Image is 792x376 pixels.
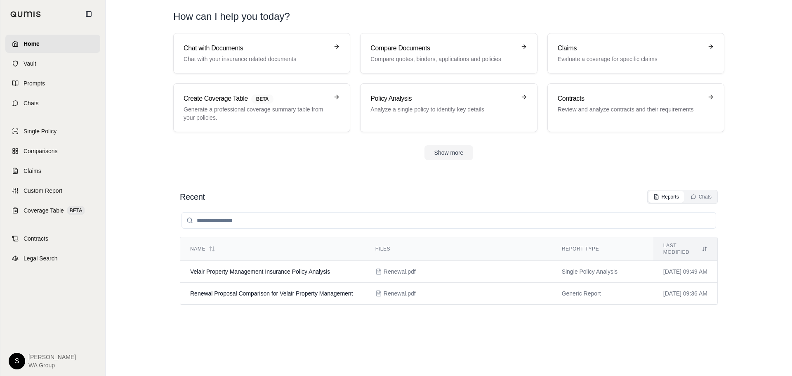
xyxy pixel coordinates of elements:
[184,43,328,53] h3: Chat with Documents
[24,254,58,262] span: Legal Search
[5,54,100,73] a: Vault
[251,95,273,104] span: BETA
[173,10,290,23] h1: How can I help you today?
[365,237,552,261] th: Files
[10,11,41,17] img: Qumis Logo
[180,191,205,203] h2: Recent
[173,33,350,73] a: Chat with DocumentsChat with your insurance related documents
[552,237,653,261] th: Report Type
[5,142,100,160] a: Comparisons
[424,145,474,160] button: Show more
[82,7,95,21] button: Collapse sidebar
[558,43,702,53] h3: Claims
[384,267,416,276] span: Renewal.pdf
[547,33,724,73] a: ClaimsEvaluate a coverage for specific claims
[384,289,416,298] span: Renewal.pdf
[184,94,328,104] h3: Create Coverage Table
[184,55,328,63] p: Chat with your insurance related documents
[5,122,100,140] a: Single Policy
[190,246,356,252] div: Name
[24,79,45,87] span: Prompts
[5,201,100,220] a: Coverage TableBETA
[67,206,85,215] span: BETA
[663,242,707,255] div: Last modified
[5,229,100,248] a: Contracts
[28,353,76,361] span: [PERSON_NAME]
[173,83,350,132] a: Create Coverage TableBETAGenerate a professional coverage summary table from your policies.
[558,105,702,114] p: Review and analyze contracts and their requirements
[370,94,515,104] h3: Policy Analysis
[686,191,717,203] button: Chats
[24,187,62,195] span: Custom Report
[552,261,653,283] td: Single Policy Analysis
[370,43,515,53] h3: Compare Documents
[24,59,36,68] span: Vault
[190,268,330,275] span: Velair Property Management Insurance Policy Analysis
[24,127,57,135] span: Single Policy
[24,167,41,175] span: Claims
[5,35,100,53] a: Home
[24,147,57,155] span: Comparisons
[691,194,712,200] div: Chats
[5,74,100,92] a: Prompts
[360,83,537,132] a: Policy AnalysisAnalyze a single policy to identify key details
[653,261,717,283] td: [DATE] 09:49 AM
[24,206,64,215] span: Coverage Table
[5,162,100,180] a: Claims
[9,353,25,369] div: S
[653,283,717,305] td: [DATE] 09:36 AM
[648,191,684,203] button: Reports
[184,105,328,122] p: Generate a professional coverage summary table from your policies.
[552,283,653,305] td: Generic Report
[653,194,679,200] div: Reports
[558,55,702,63] p: Evaluate a coverage for specific claims
[370,105,515,114] p: Analyze a single policy to identify key details
[5,182,100,200] a: Custom Report
[5,249,100,267] a: Legal Search
[24,234,48,243] span: Contracts
[547,83,724,132] a: ContractsReview and analyze contracts and their requirements
[5,94,100,112] a: Chats
[360,33,537,73] a: Compare DocumentsCompare quotes, binders, applications and policies
[24,99,39,107] span: Chats
[558,94,702,104] h3: Contracts
[370,55,515,63] p: Compare quotes, binders, applications and policies
[24,40,40,48] span: Home
[190,290,353,297] span: Renewal Proposal Comparison for Velair Property Management
[28,361,76,369] span: WA Group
